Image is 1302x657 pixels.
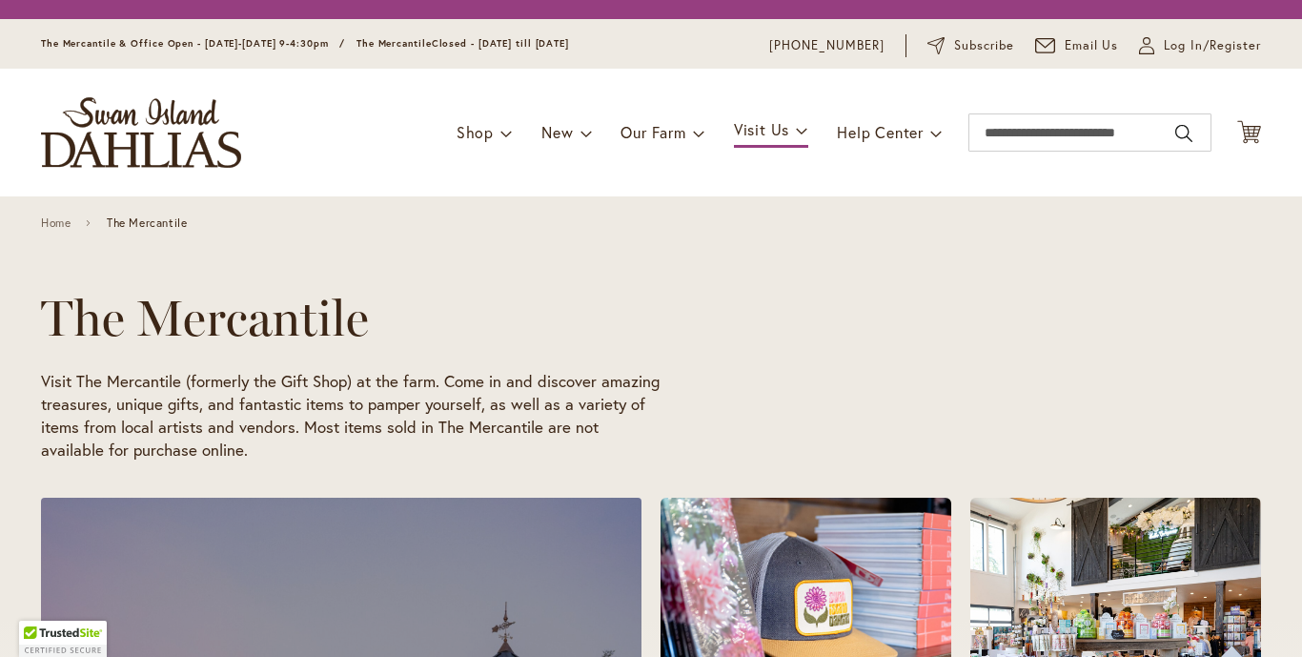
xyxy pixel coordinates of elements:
[41,97,241,168] a: store logo
[457,122,494,142] span: Shop
[1065,36,1119,55] span: Email Us
[107,216,187,230] span: The Mercantile
[19,621,107,657] div: TrustedSite Certified
[541,122,573,142] span: New
[620,122,685,142] span: Our Farm
[41,37,432,50] span: The Mercantile & Office Open - [DATE]-[DATE] 9-4:30pm / The Mercantile
[41,370,661,462] p: Visit The Mercantile (formerly the Gift Shop) at the farm. Come in and discover amazing treasures...
[954,36,1014,55] span: Subscribe
[837,122,924,142] span: Help Center
[41,216,71,230] a: Home
[734,119,789,139] span: Visit Us
[927,36,1014,55] a: Subscribe
[41,290,1206,347] h1: The Mercantile
[432,37,569,50] span: Closed - [DATE] till [DATE]
[1175,118,1192,149] button: Search
[1139,36,1261,55] a: Log In/Register
[769,36,885,55] a: [PHONE_NUMBER]
[1035,36,1119,55] a: Email Us
[1164,36,1261,55] span: Log In/Register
